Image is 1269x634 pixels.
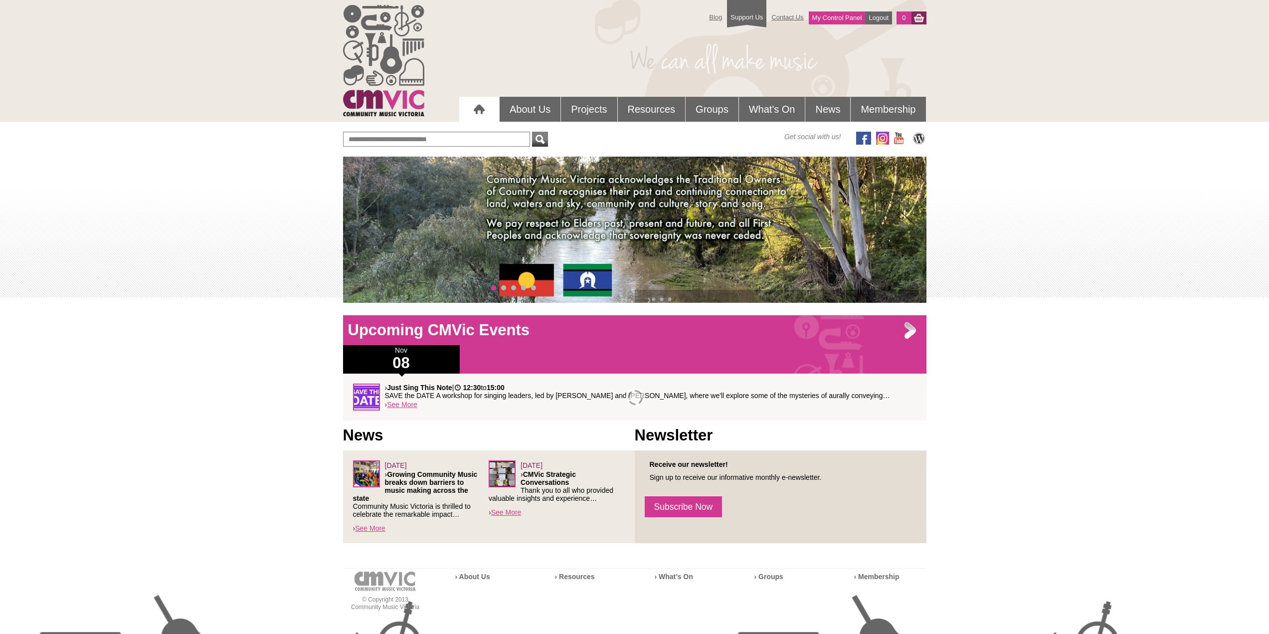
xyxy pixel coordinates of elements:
img: icon-instagram.png [876,132,889,145]
a: › Membership [854,573,900,581]
a: › Groups [754,573,783,581]
a: See More [387,401,417,409]
strong: Receive our newsletter! [650,460,728,468]
h1: News [343,425,635,445]
a: News [805,97,850,122]
img: cmvic-logo-footer.png [355,572,416,591]
p: › | to SAVE the DATE A workshop for singing leaders, led by [PERSON_NAME] and [PERSON_NAME], wher... [385,384,916,400]
strong: CMVic Strategic Conversations [521,470,576,486]
p: › Thank you to all who provided valuable insights and experience… [489,470,625,502]
div: › [353,460,489,533]
p: Sign up to receive our informative monthly e-newsletter. [645,473,916,481]
a: Projects [561,97,617,122]
img: Screenshot_2025-06-03_at_4.38.34%E2%80%AFPM.png [353,460,380,487]
a: › What’s On [655,573,693,581]
a: Groups [686,97,738,122]
div: › [489,460,625,517]
a: About Us [500,97,560,122]
h1: Upcoming CMVic Events [343,320,926,340]
a: › Resources [555,573,595,581]
p: › Community Music Victoria is thrilled to celebrate the remarkable impact… [353,470,489,518]
h2: › [645,295,916,309]
strong: Growing Community Music breaks down barriers to music making across the state [353,470,478,502]
a: › About Us [455,573,490,581]
a: 0 [897,11,911,24]
strong: 12:30 [463,384,481,392]
img: Leaders-Forum_sq.png [489,460,516,487]
a: Contact Us [766,8,808,26]
a: Blog [704,8,727,26]
a: Subscribe Now [645,496,723,517]
img: CMVic Blog [911,132,926,145]
a: My Control Panel [809,11,866,24]
h1: 08 [343,355,460,371]
span: [DATE] [521,461,543,469]
span: Get social with us! [784,132,841,142]
a: See More [355,524,385,532]
a: Resources [618,97,686,122]
div: › [353,384,916,411]
img: cmvic_logo.png [343,5,424,116]
strong: 15:00 [487,384,505,392]
h1: Newsletter [635,425,926,445]
a: Membership [851,97,925,122]
img: GENERIC-Save-the-Date.jpg [353,384,380,411]
a: Logout [865,11,892,24]
strong: Just Sing This Note [387,384,452,392]
p: © Copyright 2013 Community Music Victoria [343,596,428,611]
a: What's On [739,97,805,122]
a: See More [491,508,522,516]
div: Nov [343,345,460,374]
a: • • • [651,292,672,307]
span: [DATE] [385,461,407,469]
